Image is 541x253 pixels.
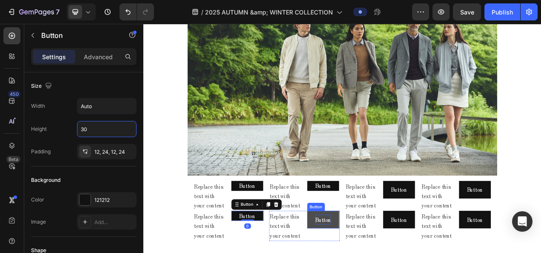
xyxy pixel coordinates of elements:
p: Advanced [84,52,113,61]
div: Publish [492,8,513,17]
div: Undo/Redo [120,3,154,20]
button: 7 [3,3,63,20]
span: / [201,8,203,17]
div: Replace this text with your content [356,201,398,240]
div: Width [31,102,45,110]
div: Open Intercom Messenger [512,211,532,232]
div: Add... [94,218,134,226]
div: Replace this text with your content [161,201,203,240]
p: Button [415,207,436,219]
p: Settings [42,52,66,61]
div: Padding [31,148,51,155]
p: Button [123,201,143,214]
span: 2025 AUTUMN &amp; WINTER COLLECTION [205,8,333,17]
p: 7 [56,7,60,17]
button: <p>Button</p> [210,201,251,214]
div: 12, 24, 12, 24 [94,148,134,156]
input: Auto [77,121,136,137]
span: Save [460,9,474,16]
button: Publish [484,3,520,20]
div: Image [31,218,46,226]
button: <p>Button</p> [308,201,348,224]
button: <p>Button</p> [113,240,154,253]
div: Beta [6,156,20,163]
div: Replace this text with your content [64,201,106,240]
input: Auto [77,98,136,114]
div: Height [31,125,47,133]
button: Save [453,3,481,20]
p: Button [220,201,241,214]
button: <p>Button</p> [405,201,446,224]
div: Button [123,228,142,236]
iframe: Design area [143,24,541,253]
div: Replace this text with your content [259,201,301,240]
div: Size [31,80,54,92]
div: 121212 [94,196,134,204]
p: Button [41,30,114,40]
p: Button [123,240,143,253]
div: Color [31,196,44,204]
div: 450 [8,91,20,98]
div: Button [212,231,231,239]
button: <p>Button</p> [113,201,154,214]
p: Button [318,207,338,219]
div: Background [31,176,60,184]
